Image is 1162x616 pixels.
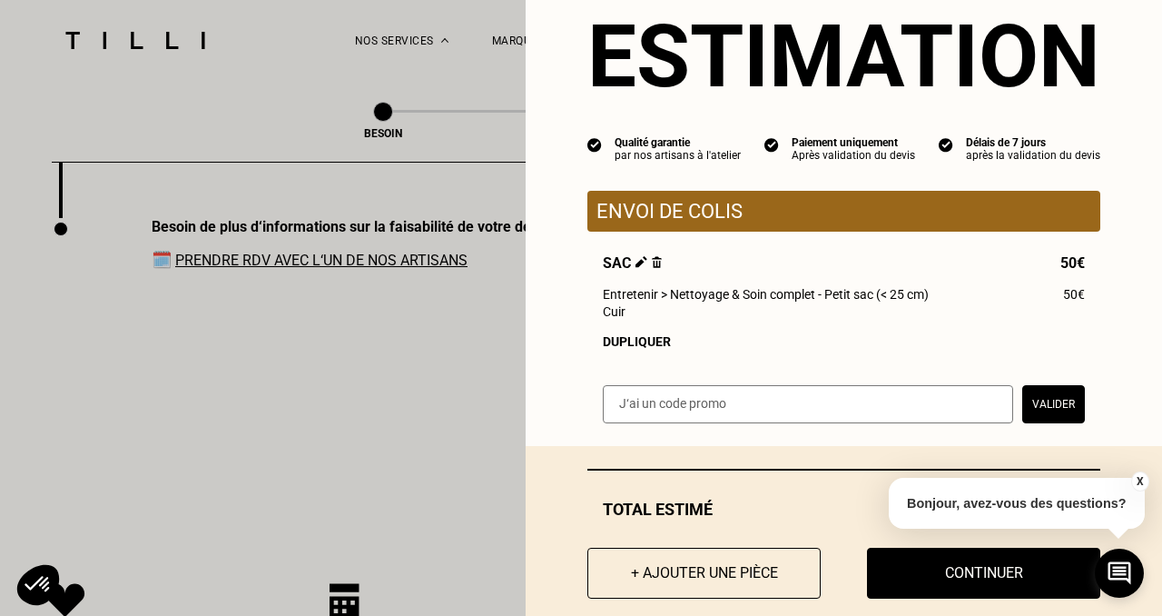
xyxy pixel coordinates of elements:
[1022,385,1085,423] button: Valider
[603,385,1013,423] input: J‘ai un code promo
[615,136,741,149] div: Qualité garantie
[889,478,1145,529] p: Bonjour, avez-vous des questions?
[603,254,662,272] span: Sac
[587,5,1100,107] section: Estimation
[1060,254,1085,272] span: 50€
[939,136,953,153] img: icon list info
[615,149,741,162] div: par nos artisans à l'atelier
[596,200,1091,223] p: Envoi de colis
[603,304,625,319] span: Cuir
[603,287,929,302] span: Entretenir > Nettoyage & Soin complet - Petit sac (< 25 cm)
[1130,472,1148,492] button: X
[587,548,821,599] button: + Ajouter une pièce
[764,136,779,153] img: icon list info
[966,136,1100,149] div: Délais de 7 jours
[792,149,915,162] div: Après validation du devis
[1063,287,1085,302] span: 50€
[792,136,915,149] div: Paiement uniquement
[966,149,1100,162] div: après la validation du devis
[587,136,602,153] img: icon list info
[603,334,1085,349] div: Dupliquer
[652,256,662,268] img: Supprimer
[635,256,647,268] img: Éditer
[587,500,1100,519] div: Total estimé
[867,548,1100,599] button: Continuer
